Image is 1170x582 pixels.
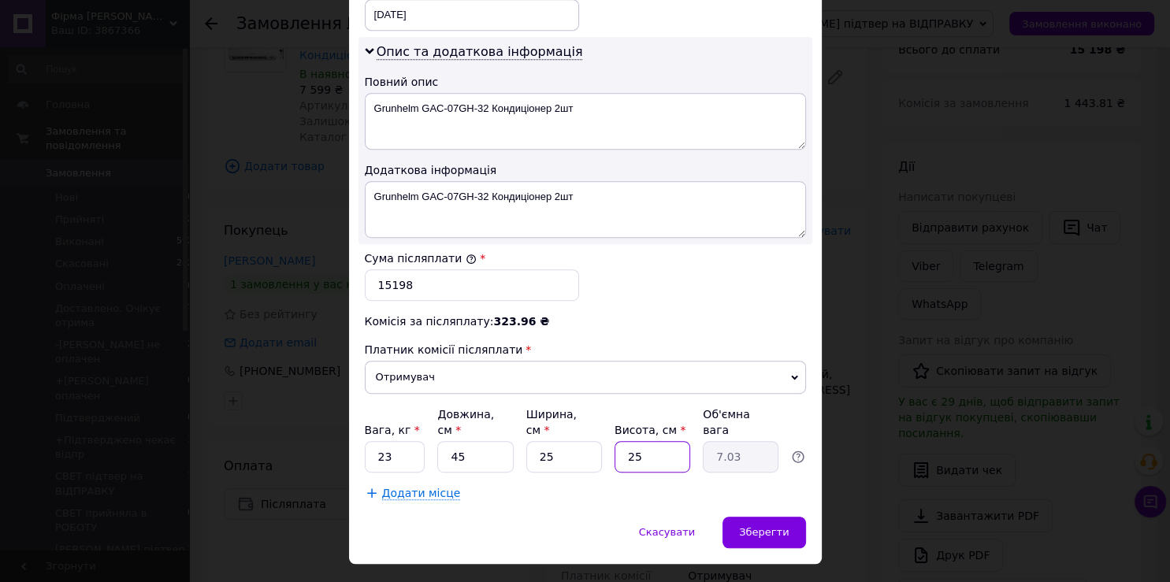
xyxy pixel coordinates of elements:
div: Додаткова інформація [365,162,806,178]
label: Довжина, см [437,408,494,436]
label: Ширина, см [526,408,577,436]
label: Висота, см [615,424,685,436]
div: Комісія за післяплату: [365,313,806,329]
span: 323.96 ₴ [493,315,549,328]
span: Додати місце [382,487,461,500]
span: Отримувач [365,361,806,394]
label: Сума післяплати [365,252,477,265]
span: Зберегти [739,526,789,538]
span: Опис та додаткова інформація [377,44,583,60]
span: Платник комісії післяплати [365,343,523,356]
span: Скасувати [639,526,695,538]
div: Повний опис [365,74,806,90]
div: Об'ємна вага [703,406,778,438]
label: Вага, кг [365,424,420,436]
textarea: Grunhelm GAC-07GH-32 Кондиціонер 2шт [365,93,806,150]
textarea: Grunhelm GAC-07GH-32 Кондиціонер 2шт [365,181,806,238]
